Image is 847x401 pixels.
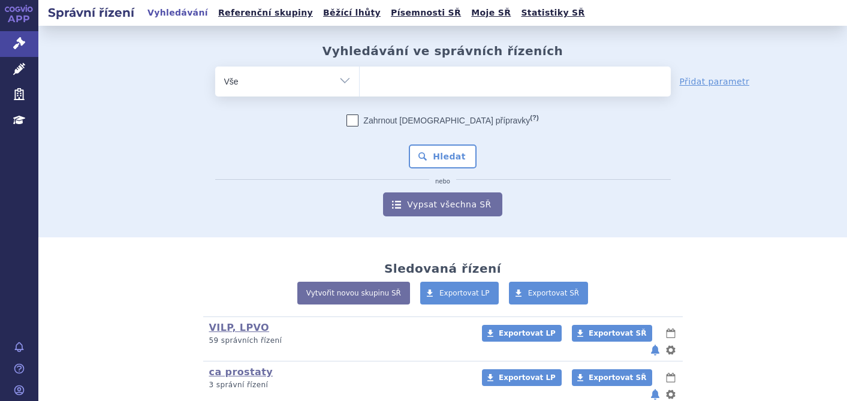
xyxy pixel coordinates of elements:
h2: Sledovaná řízení [384,261,501,276]
h2: Správní řízení [38,4,144,21]
a: Přidat parametr [680,76,750,88]
a: VILP, LPVO [209,322,270,333]
span: Exportovat SŘ [589,373,646,382]
a: Písemnosti SŘ [387,5,465,21]
a: ca prostaty [209,366,273,378]
a: Vypsat všechna SŘ [383,192,502,216]
a: Exportovat SŘ [572,369,652,386]
button: notifikace [649,343,661,357]
a: Exportovat LP [482,369,562,386]
a: Moje SŘ [468,5,514,21]
label: Zahrnout [DEMOGRAPHIC_DATA] přípravky [346,114,538,126]
a: Referenční skupiny [215,5,317,21]
button: Hledat [409,144,477,168]
a: Statistiky SŘ [517,5,588,21]
a: Exportovat LP [420,282,499,304]
span: Exportovat SŘ [528,289,580,297]
a: Exportovat SŘ [572,325,652,342]
a: Exportovat LP [482,325,562,342]
h2: Vyhledávání ve správních řízeních [322,44,563,58]
button: lhůty [665,326,677,340]
abbr: (?) [530,114,538,122]
p: 3 správní řízení [209,380,466,390]
span: Exportovat LP [499,329,556,337]
a: Exportovat SŘ [509,282,589,304]
i: nebo [429,178,456,185]
span: Exportovat LP [499,373,556,382]
button: nastavení [665,343,677,357]
p: 59 správních řízení [209,336,466,346]
button: lhůty [665,370,677,385]
a: Vyhledávání [144,5,212,21]
span: Exportovat SŘ [589,329,646,337]
span: Exportovat LP [439,289,490,297]
a: Vytvořit novou skupinu SŘ [297,282,410,304]
a: Běžící lhůty [319,5,384,21]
